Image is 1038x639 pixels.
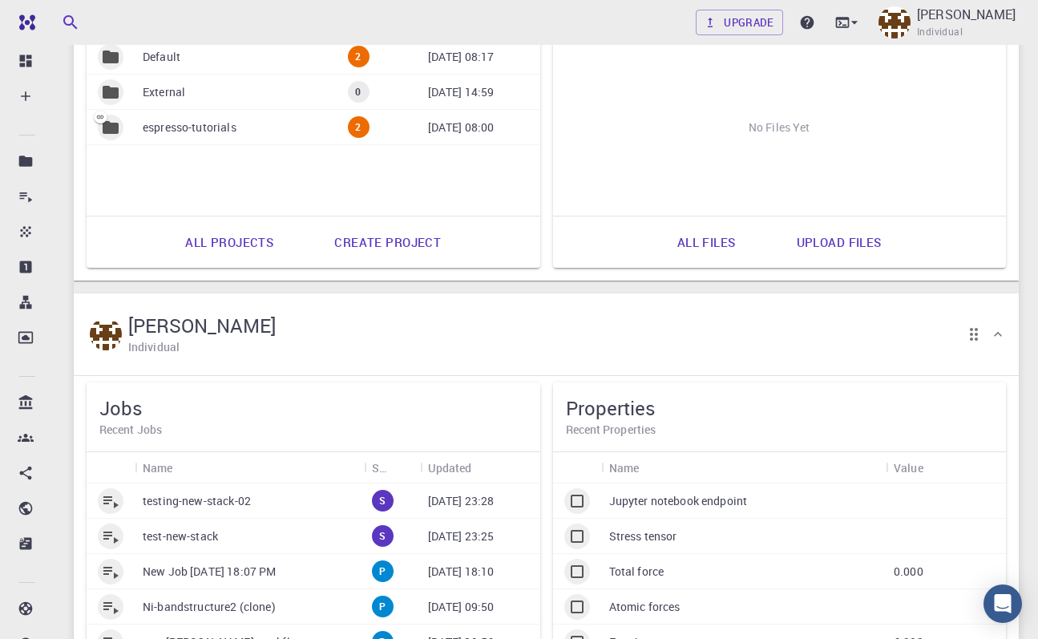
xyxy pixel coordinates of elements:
span: 0 [349,85,367,99]
img: Pranab Das [90,318,122,350]
p: testing-new-stack-02 [143,493,251,509]
p: Default [143,49,180,65]
p: [DATE] 08:00 [428,119,495,135]
h5: Properties [566,395,994,421]
h5: Jobs [99,395,527,421]
div: Name [143,452,173,483]
h6: Individual [128,338,180,356]
span: 2 [349,120,367,134]
span: Individual [917,24,963,40]
div: Value [886,452,1006,483]
div: Updated [428,452,472,483]
img: logo [13,14,35,30]
div: Pranab Das[PERSON_NAME]IndividualReorder cards [74,293,1019,376]
img: Pranab Das [878,6,911,38]
div: No Files Yet [553,39,1007,216]
h5: [PERSON_NAME] [128,313,276,338]
a: All files [660,223,753,261]
p: [DATE] 23:25 [428,528,495,544]
p: [DATE] 18:10 [428,564,495,580]
p: [DATE] 23:28 [428,493,495,509]
div: pre-submission [372,560,394,582]
h6: Recent Jobs [99,421,527,439]
a: Upload files [779,223,899,261]
p: 0.000 [894,564,923,580]
p: External [143,84,185,100]
button: Sort [639,455,664,480]
a: All projects [168,223,291,261]
div: Name [609,452,640,483]
span: P [373,564,392,578]
div: Icon [553,452,601,483]
p: New Job [DATE] 18:07 PM [143,564,276,580]
p: espresso-tutorials [143,119,236,135]
span: P [373,600,392,613]
div: Status [364,452,420,483]
p: [DATE] 08:17 [428,49,495,65]
div: Icon [87,452,135,483]
p: Total force [609,564,664,580]
div: Status [372,452,386,483]
p: test-new-stack [143,528,218,544]
p: Ni-bandstructure2 (clone) [143,599,276,615]
div: Updated [420,452,540,483]
p: Jupyter notebook endpoint [609,493,748,509]
button: Sort [923,455,949,480]
div: Value [894,452,923,483]
span: 2 [349,50,367,63]
div: Name [135,452,364,483]
span: S [373,494,392,508]
h6: Recent Properties [566,421,994,439]
div: pre-submission [372,596,394,617]
p: Stress tensor [609,528,677,544]
div: Open Intercom Messenger [983,584,1022,623]
p: [DATE] 09:50 [428,599,495,615]
span: Support [34,11,88,26]
a: Create project [317,223,458,261]
p: [DATE] 14:59 [428,84,495,100]
span: S [373,529,392,543]
button: Sort [472,455,498,480]
p: [PERSON_NAME] [917,5,1016,24]
button: Reorder cards [958,318,990,350]
button: Sort [173,455,199,480]
div: submitted [372,525,394,547]
p: Atomic forces [609,599,681,615]
div: Name [601,452,887,483]
a: Upgrade [696,10,783,35]
div: submitted [372,490,394,512]
button: Sort [386,455,412,480]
